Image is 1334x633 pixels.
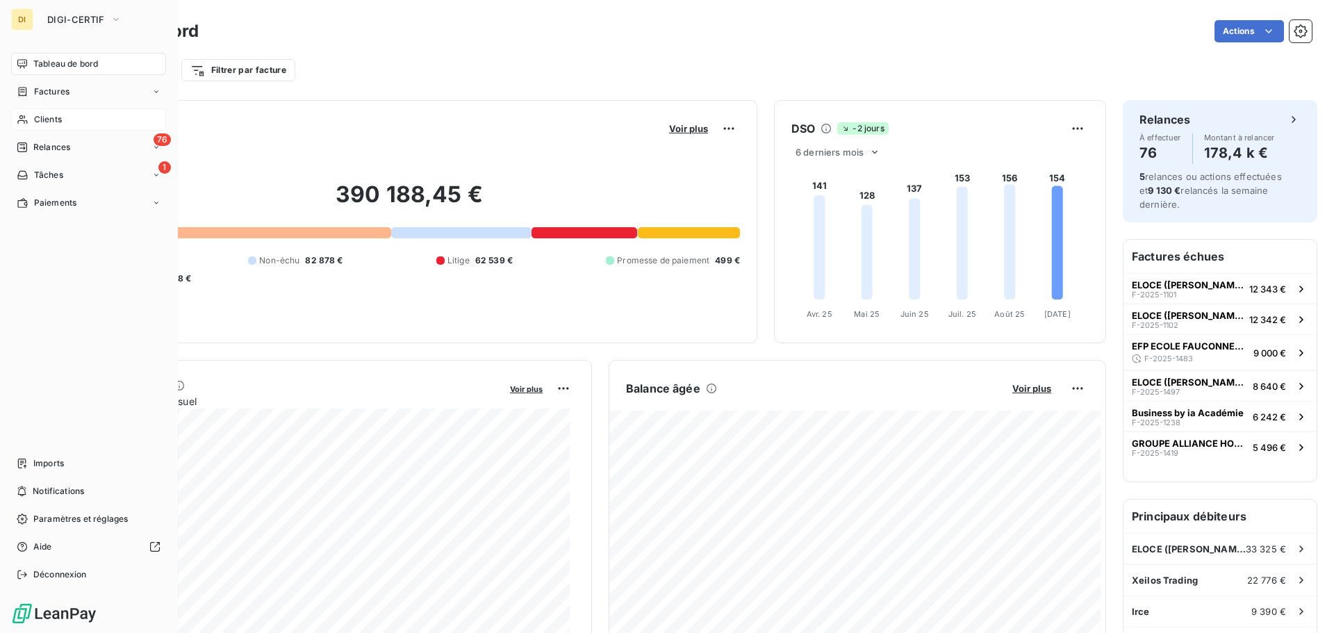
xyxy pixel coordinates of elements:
span: Paiements [34,197,76,209]
span: 82 878 € [305,254,343,267]
span: 76 [154,133,171,146]
button: Voir plus [1008,382,1055,395]
span: F-2025-1101 [1132,290,1176,299]
h6: Factures échues [1123,240,1317,273]
h6: Principaux débiteurs [1123,500,1317,533]
h6: Balance âgée [626,380,700,397]
span: Montant à relancer [1204,133,1275,142]
span: Tâches [34,169,63,181]
span: -2 jours [837,122,888,135]
span: Clients [34,113,62,126]
button: EFP ECOLE FAUCONNERIE PROFESSIONNELLEF-2025-14839 000 € [1123,334,1317,370]
span: 499 € [715,254,740,267]
a: Aide [11,536,166,558]
span: 6 derniers mois [796,147,864,158]
span: Voir plus [669,123,708,134]
button: Filtrer par facture [181,59,295,81]
h2: 390 188,45 € [79,181,740,222]
span: Déconnexion [33,568,87,581]
span: À effectuer [1139,133,1181,142]
span: ELOCE ([PERSON_NAME] Learning) [1132,377,1247,388]
span: 33 325 € [1246,543,1286,554]
tspan: Mai 25 [854,309,880,319]
span: 12 342 € [1249,314,1286,325]
span: Voir plus [510,384,543,394]
span: Notifications [33,485,84,498]
span: 22 776 € [1247,575,1286,586]
span: Chiffre d'affaires mensuel [79,394,500,409]
span: 6 242 € [1253,411,1286,422]
span: F-2025-1419 [1132,449,1178,457]
span: Paramètres et réglages [33,513,128,525]
span: 9 130 € [1148,185,1180,196]
tspan: Août 25 [994,309,1025,319]
span: 9 390 € [1251,606,1286,617]
span: Irce [1132,606,1150,617]
span: Non-échu [259,254,299,267]
span: F-2025-1483 [1144,354,1193,363]
h6: Relances [1139,111,1190,128]
span: Xeilos Trading [1132,575,1198,586]
span: ELOCE ([PERSON_NAME] Learning) [1132,543,1246,554]
span: Voir plus [1012,383,1051,394]
span: EFP ECOLE FAUCONNERIE PROFESSIONNELLE [1132,340,1248,352]
h4: 178,4 k € [1204,142,1275,164]
button: ELOCE ([PERSON_NAME] Learning)F-2025-14978 640 € [1123,370,1317,401]
span: DIGI-CERTIF [47,14,105,25]
h4: 76 [1139,142,1181,164]
span: F-2025-1238 [1132,418,1180,427]
div: DI [11,8,33,31]
span: relances ou actions effectuées et relancés la semaine dernière. [1139,171,1282,210]
span: 9 000 € [1253,347,1286,359]
span: 62 539 € [475,254,513,267]
h6: DSO [791,120,815,137]
button: GROUPE ALLIANCE HOLDINGF-2025-14195 496 € [1123,431,1317,462]
span: Imports [33,457,64,470]
tspan: Juin 25 [900,309,929,319]
span: ELOCE ([PERSON_NAME] Learning) [1132,279,1244,290]
span: GROUPE ALLIANCE HOLDING [1132,438,1247,449]
button: Business by ia AcadémieF-2025-12386 242 € [1123,401,1317,431]
span: ELOCE ([PERSON_NAME] Learning) [1132,310,1244,321]
span: Business by ia Académie [1132,407,1244,418]
span: 5 [1139,171,1145,182]
span: 8 640 € [1253,381,1286,392]
span: 5 496 € [1253,442,1286,453]
span: 12 343 € [1249,283,1286,295]
span: Factures [34,85,69,98]
button: Voir plus [506,382,547,395]
button: Voir plus [665,122,712,135]
iframe: Intercom live chat [1287,586,1320,619]
span: Litige [447,254,470,267]
span: Promesse de paiement [617,254,709,267]
button: ELOCE ([PERSON_NAME] Learning)F-2025-110112 343 € [1123,273,1317,304]
span: Relances [33,141,70,154]
tspan: [DATE] [1044,309,1071,319]
span: Tableau de bord [33,58,98,70]
button: ELOCE ([PERSON_NAME] Learning)F-2025-110212 342 € [1123,304,1317,334]
tspan: Juil. 25 [948,309,976,319]
img: Logo LeanPay [11,602,97,625]
span: 1 [158,161,171,174]
span: Aide [33,541,52,553]
button: Actions [1214,20,1284,42]
span: F-2025-1497 [1132,388,1180,396]
span: F-2025-1102 [1132,321,1178,329]
tspan: Avr. 25 [807,309,832,319]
